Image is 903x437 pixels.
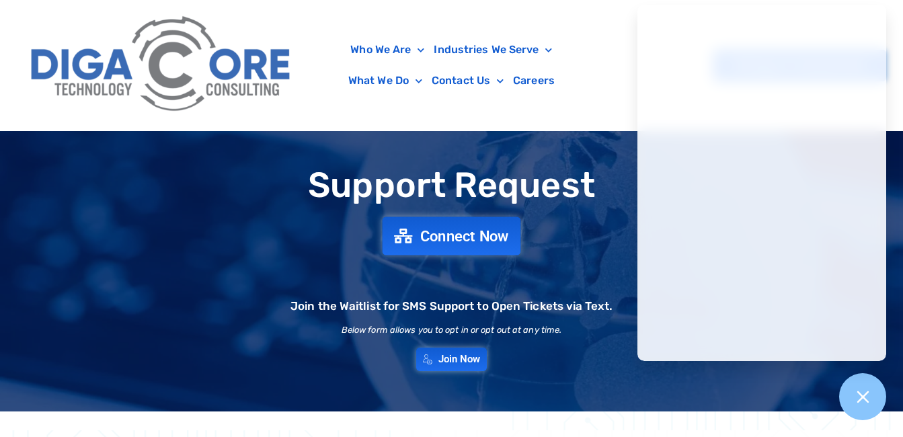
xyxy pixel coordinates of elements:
h2: Join the Waitlist for SMS Support to Open Tickets via Text. [290,301,613,312]
h2: Below form allows you to opt in or opt out at any time. [342,325,562,334]
iframe: Chatgenie Messenger [637,5,886,361]
a: Join Now [416,348,487,371]
a: Careers [508,65,559,96]
nav: Menu [307,34,596,96]
span: Join Now [438,354,481,364]
a: Connect Now [383,216,521,255]
a: Industries We Serve [429,34,557,65]
a: What We Do [344,65,427,96]
img: Digacore Logo [24,7,300,124]
span: Connect Now [420,229,509,243]
a: Contact Us [427,65,508,96]
h1: Support Request [7,166,896,204]
a: Who We Are [346,34,429,65]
